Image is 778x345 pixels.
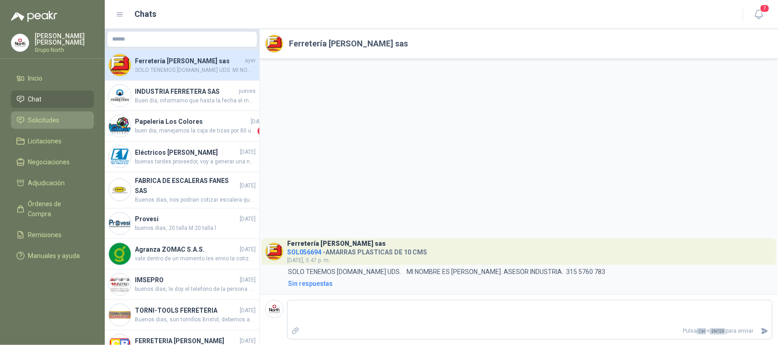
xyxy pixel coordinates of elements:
p: Grupo North [35,47,94,53]
span: buenas tardes proveedor, voy a generar una nueva solicitud de amarras negras, por favor estar pen... [135,157,256,166]
span: 1 [258,127,267,136]
a: Company LogoIMSEPRO[DATE]buenos dias, le doy el telefono de la persona de SSA para que nos puedas... [105,269,259,300]
h4: Eléctricos [PERSON_NAME] [135,147,238,157]
img: Company Logo [109,115,131,137]
h3: Ferretería [PERSON_NAME] sas [287,241,386,246]
a: Company LogoAgranza ZOMAC S.A.S.[DATE]vale dentro de un momento les envio la cotización [105,239,259,269]
h4: FABRICA DE ESCALERAS FANES SAS [135,176,238,196]
p: SOLO TENEMOS [DOMAIN_NAME] UDS. MI NOMBRE ES [PERSON_NAME]. ASESOR INDUSTRIA. 315 5760 783 [288,267,605,277]
span: Buenos dias, nos podrian cotizar escalera que alcance una altura total de 4 metros [135,196,256,204]
span: Buen dia, informamo que hasta la fecha el material aun sigue agotado! [135,96,256,105]
span: Licitaciones [28,136,62,146]
a: Company LogoTORNI-TOOLS FERRETERIA[DATE]Buenos dias, son tornillos Bristol, debemos actualizar la... [105,300,259,330]
h2: Ferretería [PERSON_NAME] sas [289,37,408,50]
a: Negociaciones [11,153,94,171]
img: Company Logo [109,54,131,76]
img: Company Logo [109,274,131,295]
span: [DATE], 5:47 p. m. [287,257,330,264]
a: Sin respuestas [286,279,773,289]
span: Buenos dias, son tornillos Bristol, debemos actualizar la descripcion. quedo atenta a la cotizacion. [135,315,256,324]
span: Ctrl [697,328,706,335]
h4: TORNI-TOOLS FERRETERIA [135,305,238,315]
span: [DATE] [240,276,256,284]
a: Company LogoEléctricos [PERSON_NAME][DATE]buenas tardes proveedor, voy a generar una nueva solici... [105,142,259,172]
a: Company LogoFABRICA DE ESCALERAS FANES SAS[DATE]Buenos dias, nos podrian cotizar escalera que alc... [105,172,259,208]
span: Negociaciones [28,157,70,167]
h4: Papeleria Los Colores [135,117,249,127]
p: Pulsa + para enviar [303,323,757,339]
img: Company Logo [109,304,131,326]
img: Company Logo [109,243,131,265]
span: 7 [760,4,770,13]
img: Company Logo [266,35,283,52]
h4: - AMARRAS PLASTICAS DE 10 CMS [287,246,427,255]
span: buenos dias, 20 talla M 20 talla l [135,224,256,233]
img: Company Logo [266,300,283,318]
img: Company Logo [109,85,131,107]
span: ayer [245,56,256,65]
span: Órdenes de Compra [28,199,85,219]
img: Logo peakr [11,11,57,22]
a: Remisiones [11,226,94,244]
img: Company Logo [266,243,283,260]
span: ENTER [710,328,726,335]
button: 7 [751,6,767,23]
a: Chat [11,91,94,108]
h4: Ferretería [PERSON_NAME] sas [135,56,243,66]
a: Company LogoPapeleria Los Colores[DATE]buen dia, manejamos la caja de tizas por 80 unds1 [105,111,259,142]
span: [DATE] [240,182,256,190]
a: Company LogoINDUSTRIA FERRETERA SASjuevesBuen dia, informamo que hasta la fecha el material aun s... [105,81,259,111]
img: Company Logo [11,34,29,51]
span: SOLO TENEMOS [DOMAIN_NAME] UDS. MI NOMBRE ES [PERSON_NAME]. ASESOR INDUSTRIA. 315 5760 783 [135,66,256,75]
h4: INDUSTRIA FERRETERA SAS [135,86,237,96]
label: Adjuntar archivos [288,323,303,339]
span: SOL056694 [287,249,321,256]
a: Company LogoFerretería [PERSON_NAME] sasayerSOLO TENEMOS [DOMAIN_NAME] UDS. MI NOMBRE ES [PERSON_... [105,50,259,81]
img: Company Logo [109,179,131,201]
h4: IMSEPRO [135,275,238,285]
span: buen dia, manejamos la caja de tizas por 80 unds [135,127,256,136]
button: Enviar [757,323,772,339]
img: Company Logo [109,213,131,234]
span: [DATE] [240,148,256,157]
span: Chat [28,94,42,104]
span: Manuales y ayuda [28,251,80,261]
img: Company Logo [109,146,131,167]
span: Solicitudes [28,115,60,125]
div: Sin respuestas [288,279,333,289]
a: Company LogoProvesi[DATE]buenos dias, 20 talla M 20 talla l [105,208,259,239]
span: vale dentro de un momento les envio la cotización [135,254,256,263]
span: [DATE] [240,306,256,315]
span: [DATE] [240,245,256,254]
h1: Chats [135,8,157,20]
span: jueves [239,87,256,96]
span: Adjudicación [28,178,65,188]
a: Órdenes de Compra [11,195,94,223]
a: Solicitudes [11,112,94,129]
h4: Provesi [135,214,238,224]
a: Licitaciones [11,132,94,150]
span: buenos dias, le doy el telefono de la persona de SSA para que nos puedas visitar y cotizar. [PERS... [135,285,256,294]
a: Adjudicación [11,174,94,192]
a: Manuales y ayuda [11,247,94,264]
a: Inicio [11,70,94,87]
h4: Agranza ZOMAC S.A.S. [135,244,238,254]
span: [DATE] [240,215,256,223]
span: [DATE] [251,117,267,126]
span: Inicio [28,73,43,83]
p: [PERSON_NAME] [PERSON_NAME] [35,33,94,46]
span: Remisiones [28,230,62,240]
